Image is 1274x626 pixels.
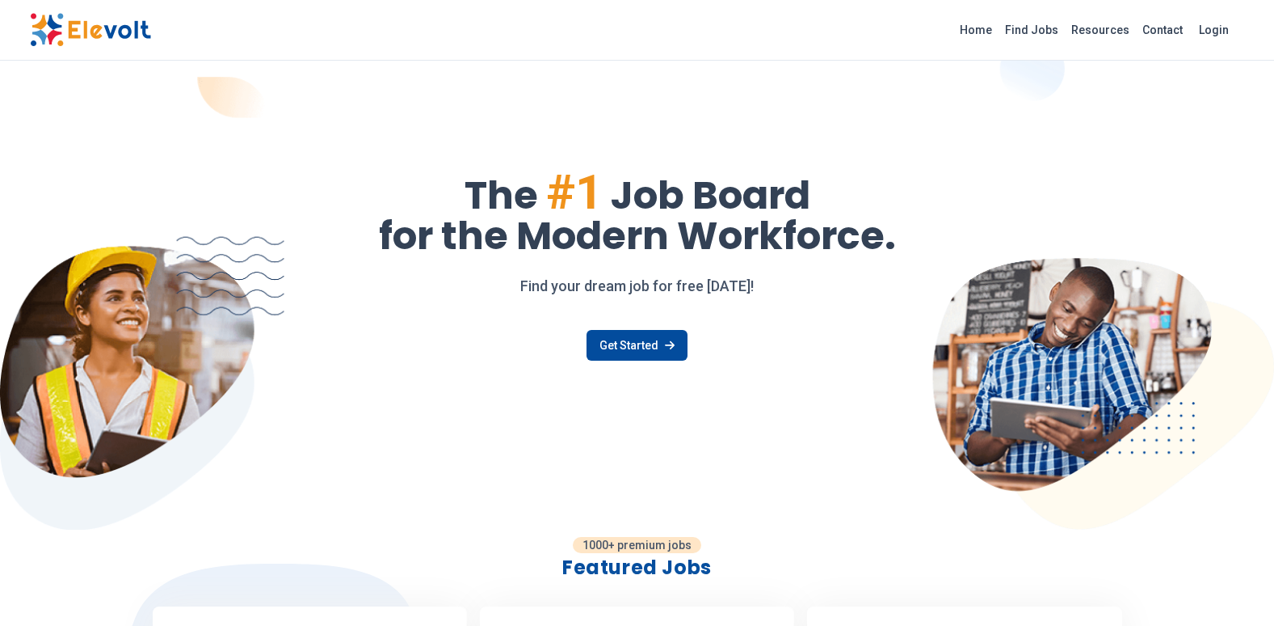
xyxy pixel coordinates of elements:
[546,163,603,221] span: #1
[30,168,1245,256] h1: The Job Board for the Modern Workforce.
[1189,14,1238,46] a: Login
[1065,17,1136,43] a: Resources
[999,17,1065,43] a: Find Jobs
[953,17,999,43] a: Home
[573,537,701,553] p: 1000+ premium jobs
[30,13,151,47] img: Elevolt
[587,330,687,361] a: Get Started
[153,555,1122,581] h2: Featured Jobs
[30,275,1245,298] p: Find your dream job for free [DATE]!
[1136,17,1189,43] a: Contact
